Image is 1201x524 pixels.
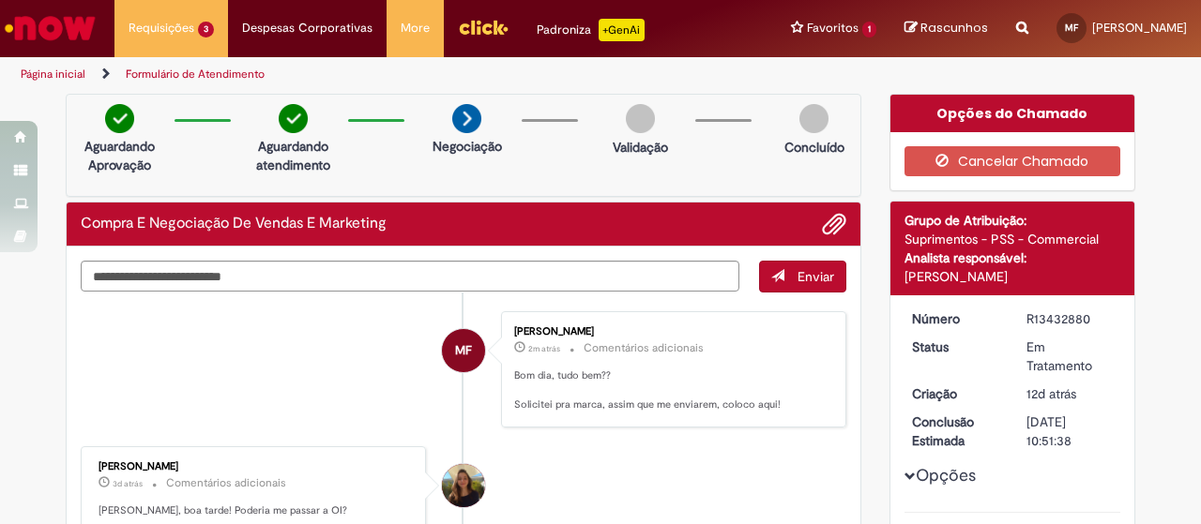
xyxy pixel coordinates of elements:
[126,67,265,82] a: Formulário de Atendimento
[452,104,481,133] img: arrow-next.png
[862,22,876,37] span: 1
[401,19,430,37] span: More
[242,19,372,37] span: Despesas Corporativas
[1026,309,1114,328] div: R13432880
[433,137,502,156] p: Negociação
[99,503,411,518] p: [PERSON_NAME], boa tarde! Poderia me passar a OI?
[905,248,1121,267] div: Analista responsável:
[455,328,472,373] span: MF
[166,475,286,491] small: Comentários adicionais
[1065,22,1078,34] span: MF
[1026,385,1076,402] span: 12d atrás
[105,104,134,133] img: check-circle-green.png
[81,216,387,232] h2: Compra E Negociação De Vendas E Marketing Histórico de tíquete
[528,343,560,354] time: 01/09/2025 10:14:10
[514,368,827,412] p: Bom dia, tudo bem?? Solicitei pra marca, assim que me enviarem, coloco aqui!
[898,384,1013,403] dt: Criação
[21,67,85,82] a: Página inicial
[807,19,859,37] span: Favoritos
[2,9,99,47] img: ServiceNow
[458,13,509,41] img: click_logo_yellow_360x200.png
[626,104,655,133] img: img-circle-grey.png
[905,20,988,37] a: Rascunhos
[537,19,645,41] div: Padroniza
[759,261,846,292] button: Enviar
[890,95,1135,132] div: Opções do Chamado
[81,261,739,292] textarea: Digite sua mensagem aqui...
[198,22,214,37] span: 3
[442,464,485,507] div: Lara Moccio Breim Solera
[799,104,829,133] img: img-circle-grey.png
[1026,385,1076,402] time: 20/08/2025 14:58:53
[584,340,704,356] small: Comentários adicionais
[905,267,1121,286] div: [PERSON_NAME]
[99,461,411,472] div: [PERSON_NAME]
[898,337,1013,356] dt: Status
[1026,384,1114,403] div: 20/08/2025 14:58:53
[1092,20,1187,36] span: [PERSON_NAME]
[113,478,143,489] span: 3d atrás
[599,19,645,41] p: +GenAi
[1026,412,1114,450] div: [DATE] 10:51:38
[905,230,1121,248] div: Suprimentos - PSS - Commercial
[14,57,786,92] ul: Trilhas de página
[514,326,827,337] div: [PERSON_NAME]
[905,211,1121,230] div: Grupo de Atribuição:
[528,343,560,354] span: 2m atrás
[279,104,308,133] img: check-circle-green.png
[248,137,339,174] p: Aguardando atendimento
[898,309,1013,328] dt: Número
[113,478,143,489] time: 29/08/2025 14:56:45
[613,138,668,157] p: Validação
[1026,337,1114,375] div: Em Tratamento
[798,268,834,285] span: Enviar
[442,329,485,372] div: Manuela Guimaraes Fernandes
[920,19,988,37] span: Rascunhos
[784,138,844,157] p: Concluído
[822,212,846,236] button: Adicionar anexos
[905,146,1121,176] button: Cancelar Chamado
[898,412,1013,450] dt: Conclusão Estimada
[129,19,194,37] span: Requisições
[74,137,165,174] p: Aguardando Aprovação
